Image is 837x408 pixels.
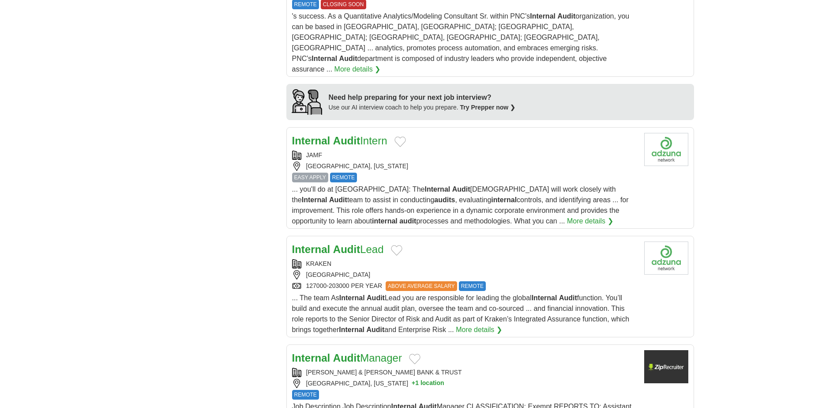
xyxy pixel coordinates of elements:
[399,217,416,225] strong: audit
[412,379,444,388] button: +1 location
[394,136,406,147] button: Add to favorite jobs
[292,243,384,255] a: Internal AuditLead
[292,185,629,225] span: ... you'll do at [GEOGRAPHIC_DATA]: The [DEMOGRAPHIC_DATA] will work closely with the team to ass...
[434,196,455,204] strong: audits
[424,185,450,193] strong: Internal
[366,326,384,333] strong: Audit
[491,196,517,204] strong: internal
[292,390,319,400] span: REMOTE
[530,12,555,20] strong: Internal
[532,294,557,302] strong: Internal
[644,350,688,383] img: Company logo
[459,281,486,291] span: REMOTE
[334,64,381,75] a: More details ❯
[292,352,330,364] strong: Internal
[292,135,387,147] a: Internal AuditIntern
[559,294,577,302] strong: Audit
[460,104,516,111] a: Try Prepper now ❯
[292,135,330,147] strong: Internal
[456,325,502,335] a: More details ❯
[292,379,637,388] div: [GEOGRAPHIC_DATA], [US_STATE]
[292,12,630,73] span: 's success. As a Quantitative Analytics/Modeling Consultant Sr. within PNC's organization, you ca...
[339,326,364,333] strong: Internal
[329,103,516,112] div: Use our AI interview coach to help you prepare.
[412,379,415,388] span: +
[567,216,613,227] a: More details ❯
[330,173,357,182] span: REMOTE
[644,242,688,275] img: Company logo
[292,162,637,171] div: [GEOGRAPHIC_DATA], [US_STATE]
[292,151,637,160] div: JAMF
[312,55,337,62] strong: Internal
[292,173,328,182] span: EASY APPLY
[367,294,385,302] strong: Audit
[452,185,470,193] strong: Audit
[557,12,575,20] strong: Audit
[333,352,360,364] strong: Audit
[409,354,420,364] button: Add to favorite jobs
[372,217,398,225] strong: internal
[292,270,637,280] div: [GEOGRAPHIC_DATA]
[339,294,365,302] strong: Internal
[391,245,402,256] button: Add to favorite jobs
[292,368,637,377] div: [PERSON_NAME] & [PERSON_NAME] BANK & TRUST
[292,281,637,291] div: 127000-203000 PER YEAR
[333,135,360,147] strong: Audit
[329,196,347,204] strong: Audit
[333,243,360,255] strong: Audit
[339,55,357,62] strong: Audit
[329,92,516,103] div: Need help preparing for your next job interview?
[292,259,637,268] div: KRAKEN
[386,281,457,291] span: ABOVE AVERAGE SALARY
[644,133,688,166] img: Company logo
[302,196,327,204] strong: Internal
[292,294,630,333] span: ... The team As Lead you are responsible for leading the global function. You’ll build and execut...
[292,352,402,364] a: Internal AuditManager
[292,243,330,255] strong: Internal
